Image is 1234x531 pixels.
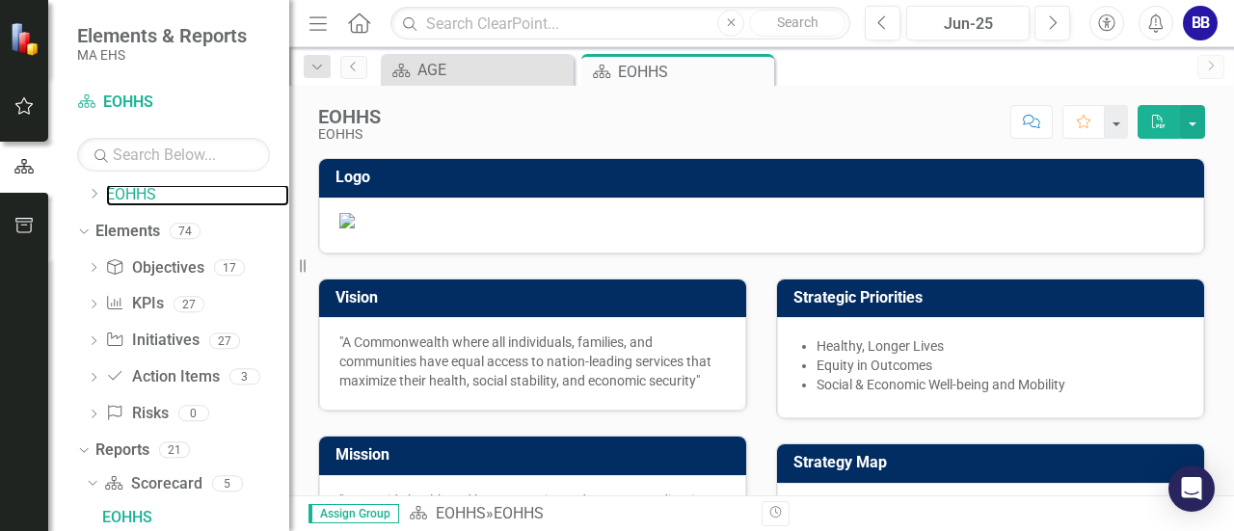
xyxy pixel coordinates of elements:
a: EOHHS [106,184,289,206]
div: 74 [170,223,201,239]
li: Social & Economic Well-being and Mobility [817,375,1184,394]
div: 0 [178,406,209,422]
input: Search ClearPoint... [390,7,850,40]
div: EOHHS [318,127,381,142]
span: Assign Group [308,504,399,523]
img: Document.png [339,213,1184,228]
span: Elements & Reports [77,24,247,47]
div: » [409,503,747,525]
li: Healthy, Longer Lives [817,336,1184,356]
h3: Logo [335,169,1194,186]
li: Equity in Outcomes [817,356,1184,375]
div: EOHHS [494,504,544,522]
div: EOHHS [618,60,769,84]
div: Jun-25 [913,13,1023,36]
img: ClearPoint Strategy [10,21,44,56]
div: 5 [212,475,243,491]
div: EOHHS [102,509,289,526]
h3: Vision [335,289,737,306]
div: 27 [174,296,204,312]
small: MA EHS [77,47,247,63]
a: Action Items [105,366,219,388]
div: 17 [214,259,245,276]
a: Reports [95,439,149,462]
div: Open Intercom Messenger [1168,465,1215,512]
p: "A Commonwealth where all individuals, families, and communities have equal access to nation-lead... [339,332,726,390]
button: Jun-25 [906,6,1030,40]
div: 3 [229,369,260,385]
a: AGE [386,58,569,82]
input: Search Below... [77,138,270,172]
button: Search [749,10,845,37]
a: KPIs [105,293,163,315]
div: 21 [159,441,190,458]
div: AGE [417,58,569,82]
a: EOHHS [77,92,270,114]
h3: Strategy Map [793,454,1194,471]
a: Objectives [105,257,203,279]
span: Search [777,14,818,30]
div: 27 [209,332,240,349]
div: EOHHS [318,106,381,127]
a: Risks [105,403,168,425]
a: Scorecard [104,473,201,495]
a: EOHHS [436,504,486,522]
h3: Strategic Priorities [793,289,1194,306]
a: Initiatives [105,330,199,352]
a: Elements [95,221,160,243]
button: BB [1183,6,1218,40]
h3: Mission [335,446,737,464]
